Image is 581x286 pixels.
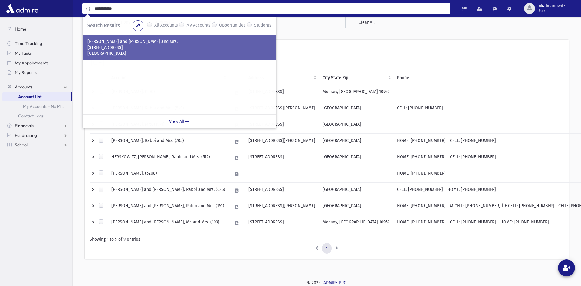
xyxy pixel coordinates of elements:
[87,45,271,51] p: [STREET_ADDRESS]
[254,22,271,29] label: Students
[15,41,42,46] span: Time Tracking
[319,71,393,85] th: City State Zip : activate to sort column ascending
[15,133,37,138] span: Fundraising
[15,142,28,148] span: School
[91,3,450,14] input: Search
[15,70,37,75] span: My Reports
[245,150,319,166] td: [STREET_ADDRESS]
[2,111,72,121] a: Contact Logs
[5,2,40,14] img: AdmirePro
[319,199,393,215] td: [GEOGRAPHIC_DATA]
[2,24,72,34] a: Home
[15,50,32,56] span: My Tasks
[2,140,72,150] a: School
[87,50,271,56] p: [GEOGRAPHIC_DATA]
[82,280,571,286] div: © 2025 -
[15,84,32,90] span: Accounts
[2,92,71,101] a: Account List
[15,26,26,32] span: Home
[319,133,393,150] td: [GEOGRAPHIC_DATA]
[87,23,120,28] span: Search Results
[319,117,393,133] td: [GEOGRAPHIC_DATA]
[319,150,393,166] td: [GEOGRAPHIC_DATA]
[154,22,178,29] label: All Accounts
[90,236,564,243] div: Showing 1 to 9 of 9 entries
[108,150,229,166] td: HERSKOWITZ, [PERSON_NAME], Rabbi and Mrs. (512)
[319,182,393,199] td: [GEOGRAPHIC_DATA]
[2,58,72,68] a: My Appointments
[2,68,72,77] a: My Reports
[2,82,72,92] a: Accounts
[108,199,229,215] td: [PERSON_NAME] and [PERSON_NAME], Rabbi and Mrs. (151)
[245,215,319,231] td: [STREET_ADDRESS]
[245,101,319,117] td: [STREET_ADDRESS][PERSON_NAME]
[319,215,393,231] td: Monsey, [GEOGRAPHIC_DATA] 10952
[322,243,332,254] a: 1
[108,182,229,199] td: [PERSON_NAME] and [PERSON_NAME], Rabbi and Mrs. (626)
[83,114,276,128] a: View All
[245,85,319,101] td: [STREET_ADDRESS]
[245,117,319,133] td: [STREET_ADDRESS]
[345,17,387,28] a: Clear All
[15,60,48,66] span: My Appointments
[245,71,319,85] th: Address : activate to sort column ascending
[18,94,41,99] span: Account List
[15,123,34,128] span: Financials
[186,22,211,29] label: My Accounts
[2,48,72,58] a: My Tasks
[87,39,271,45] p: [PERSON_NAME] and [PERSON_NAME] and Mrs.
[319,101,393,117] td: [GEOGRAPHIC_DATA]
[245,133,319,150] td: [STREET_ADDRESS][PERSON_NAME]
[219,22,246,29] label: Opportunities
[537,4,565,8] span: mkalmanowitz
[245,182,319,199] td: [STREET_ADDRESS]
[108,215,229,231] td: [PERSON_NAME] and [PERSON_NAME], Mr. and Mrs. (199)
[319,85,393,101] td: Monsey, [GEOGRAPHIC_DATA] 10952
[2,39,72,48] a: Time Tracking
[2,121,72,130] a: Financials
[245,199,319,215] td: [STREET_ADDRESS][PERSON_NAME]
[2,101,72,111] a: My Accounts - No Pledge Last 6 Months
[108,166,229,182] td: [PERSON_NAME], (5208)
[2,130,72,140] a: Fundraising
[323,280,347,285] a: ADMIRE PRO
[537,8,565,13] span: User
[108,133,229,150] td: [PERSON_NAME], Rabbi and Mrs. (705)
[18,113,44,119] span: Contact Logs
